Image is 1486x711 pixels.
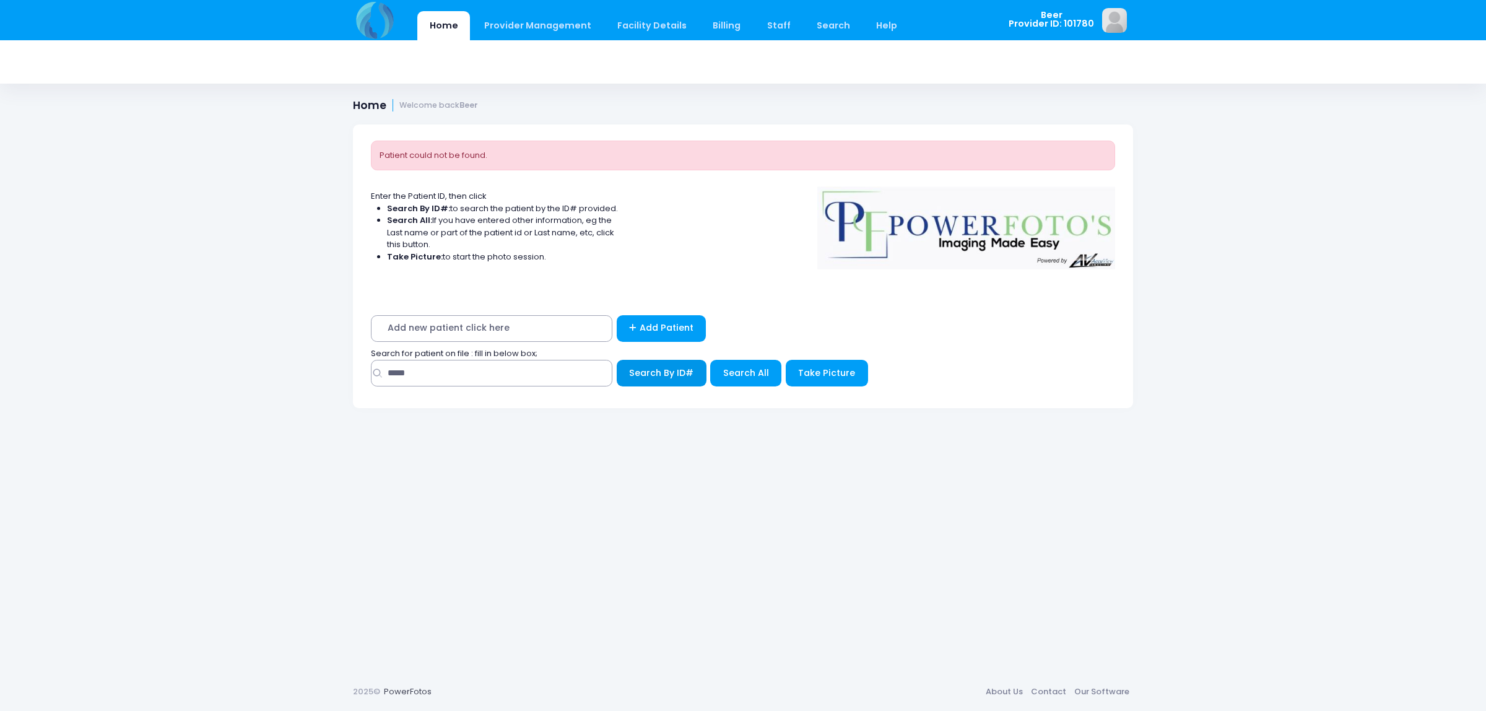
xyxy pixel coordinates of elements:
[723,367,769,379] span: Search All
[384,686,432,697] a: PowerFotos
[1070,681,1133,703] a: Our Software
[804,11,862,40] a: Search
[353,99,478,112] h1: Home
[371,190,487,202] span: Enter the Patient ID, then click
[1009,11,1094,28] span: Beer Provider ID: 101780
[1027,681,1070,703] a: Contact
[399,101,478,110] small: Welcome back
[981,681,1027,703] a: About Us
[387,214,432,226] strong: Search All:
[387,251,443,263] strong: Take Picture:
[701,11,753,40] a: Billing
[387,203,619,215] li: to search the patient by the ID# provided.
[387,251,619,263] li: to start the photo session.
[606,11,699,40] a: Facility Details
[710,360,781,386] button: Search All
[864,11,910,40] a: Help
[617,360,706,386] button: Search By ID#
[371,315,612,342] span: Add new patient click here
[617,315,706,342] a: Add Patient
[417,11,470,40] a: Home
[459,100,478,110] strong: Beer
[387,214,619,251] li: If you have entered other information, eg the Last name or part of the patient id or Last name, e...
[371,141,1115,170] div: Patient could not be found.
[472,11,603,40] a: Provider Management
[1102,8,1127,33] img: image
[353,686,380,697] span: 2025©
[798,367,855,379] span: Take Picture
[812,178,1121,270] img: Logo
[629,367,693,379] span: Search By ID#
[755,11,802,40] a: Staff
[371,347,537,359] span: Search for patient on file : fill in below box;
[786,360,868,386] button: Take Picture
[387,203,450,214] strong: Search By ID#:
